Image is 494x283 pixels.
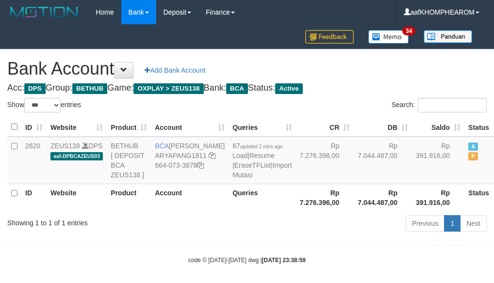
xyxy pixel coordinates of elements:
a: EraseTFList [234,161,271,169]
span: | | | [232,142,292,179]
img: Button%20Memo.svg [368,30,409,44]
th: Queries [229,184,296,211]
td: Rp 7.276.396,00 [296,137,354,184]
a: ZEUS138 [50,142,80,150]
label: Show entries [7,98,81,112]
span: Active [275,83,303,94]
div: Showing 1 to 1 of 1 entries [7,214,198,228]
td: [PERSON_NAME] 664-073-3878 [151,137,229,184]
th: CR: activate to sort column ascending [296,118,354,137]
th: Product [107,184,151,211]
span: BETHUB [72,83,107,94]
img: MOTION_logo.png [7,5,81,19]
span: aaf-DPBCAZEUS03 [50,152,103,160]
span: BCA [226,83,248,94]
td: DPS [47,137,107,184]
th: Rp 7.276.396,00 [296,184,354,211]
td: 2620 [21,137,47,184]
input: Search: [418,98,487,112]
span: 67 [232,142,282,150]
td: BETHUB [ DEPOSIT BCA ZEUS138 ] [107,137,151,184]
th: Saldo: activate to sort column ascending [412,118,464,137]
th: Account: activate to sort column ascending [151,118,229,137]
label: Search: [392,98,487,112]
th: Status [464,184,493,211]
th: Status [464,118,493,137]
span: DPS [24,83,46,94]
a: Next [460,215,487,232]
strong: [DATE] 23:38:59 [262,257,306,264]
span: updated 2 mins ago [240,144,283,149]
a: Resume [249,152,275,159]
span: BCA [155,142,169,150]
a: Copy ARYAPANG1811 to clipboard [209,152,215,159]
th: ID: activate to sort column ascending [21,118,47,137]
th: Product: activate to sort column ascending [107,118,151,137]
a: Load [232,152,247,159]
th: Rp 7.044.487,00 [354,184,412,211]
td: Rp 391.916,00 [412,137,464,184]
a: Import Mutasi [232,161,292,179]
span: 34 [402,27,415,35]
a: ARYAPANG1811 [155,152,207,159]
a: Add Bank Account [138,62,212,79]
small: code © [DATE]-[DATE] dwg | [188,257,306,264]
a: 1 [444,215,461,232]
th: DB: activate to sort column ascending [354,118,412,137]
span: OXPLAY > ZEUS138 [133,83,203,94]
a: Copy 6640733878 to clipboard [197,161,204,169]
img: Feedback.jpg [305,30,354,44]
a: Previous [406,215,445,232]
img: panduan.png [424,30,472,43]
th: Rp 391.916,00 [412,184,464,211]
th: Website: activate to sort column ascending [47,118,107,137]
th: Website [47,184,107,211]
h4: Acc: Group: Game: Bank: Status: [7,83,487,93]
a: 34 [361,24,416,49]
th: Account [151,184,229,211]
td: Rp 7.044.487,00 [354,137,412,184]
th: Queries: activate to sort column ascending [229,118,296,137]
select: Showentries [24,98,61,112]
span: Active [468,142,478,151]
th: ID [21,184,47,211]
span: Paused [468,152,478,160]
h1: Bank Account [7,59,487,79]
